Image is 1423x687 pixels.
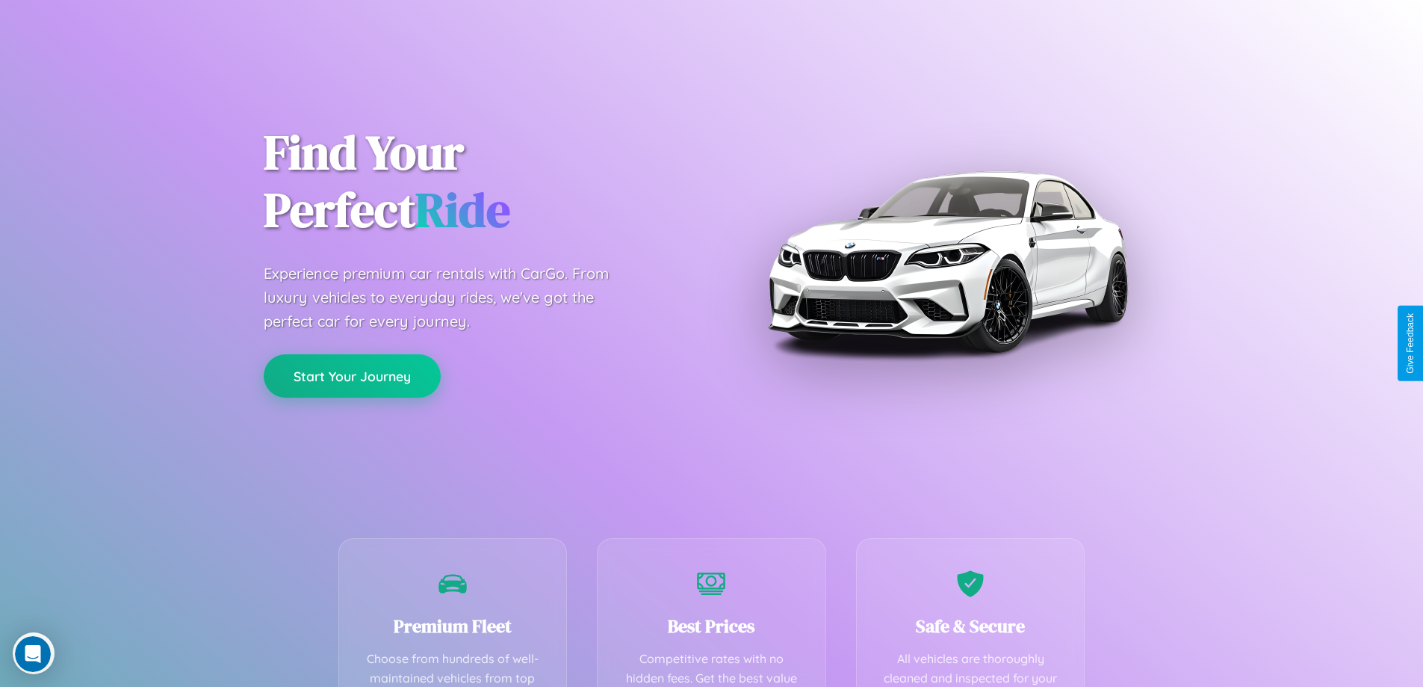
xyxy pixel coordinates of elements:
div: Give Feedback [1405,313,1416,374]
span: Ride [415,177,510,242]
h1: Find Your Perfect [264,124,689,239]
iframe: Intercom live chat [15,636,51,672]
button: Start Your Journey [264,354,441,398]
h3: Premium Fleet [362,614,545,638]
h3: Best Prices [620,614,803,638]
h3: Safe & Secure [879,614,1062,638]
p: Experience premium car rentals with CarGo. From luxury vehicles to everyday rides, we've got the ... [264,262,637,333]
iframe: Intercom live chat discovery launcher [13,632,55,674]
img: Premium BMW car rental vehicle [760,75,1134,449]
